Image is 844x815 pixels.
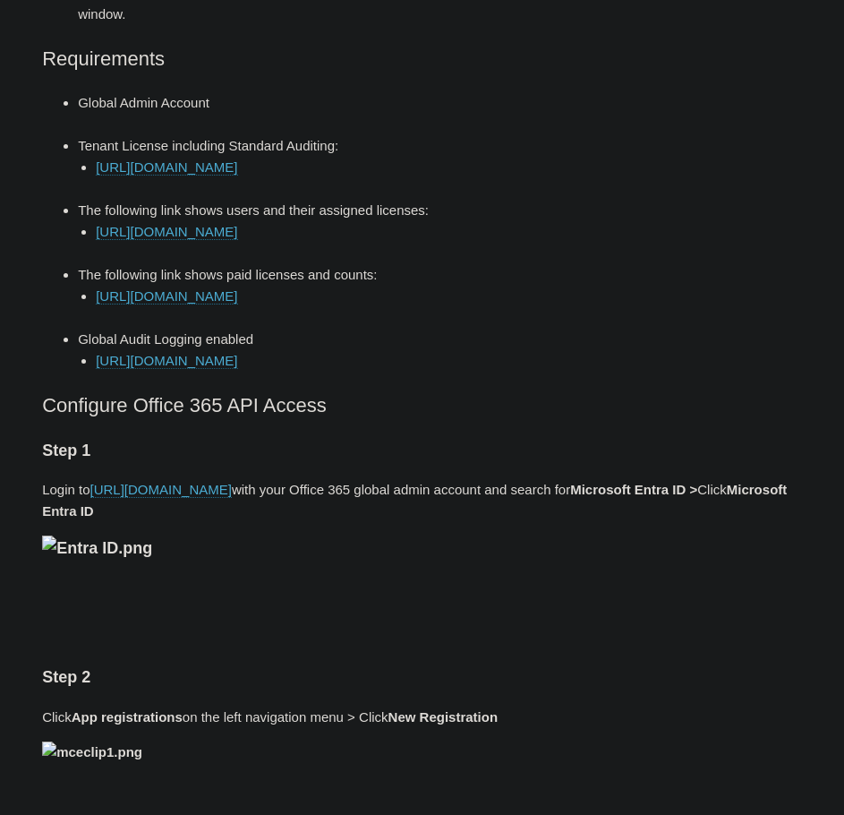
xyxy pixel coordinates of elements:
h3: Step 2 [42,665,802,691]
h2: Requirements [42,43,802,74]
a: [URL][DOMAIN_NAME] [96,159,237,176]
li: Tenant License including Standard Auditing: [78,135,802,200]
li: The following link shows users and their assigned licenses: [78,200,802,264]
li: Global Audit Logging enabled [78,329,802,372]
a: [URL][DOMAIN_NAME] [96,353,237,369]
li: The following link shows paid licenses and counts: [78,264,802,329]
strong: Microsoft Entra ID > [570,482,697,497]
img: Entra ID.png [42,536,152,562]
p: Click on the left navigation menu > Click [42,707,802,728]
a: [URL][DOMAIN_NAME] [90,482,232,498]
a: [URL][DOMAIN_NAME] [96,224,237,240]
img: mceclip1.png [42,742,142,763]
a: [URL][DOMAIN_NAME] [96,288,237,305]
li: Global Admin Account [78,92,802,135]
strong: New Registration [388,709,499,725]
p: Login to with your Office 365 global admin account and search for Click [42,479,802,522]
h2: Configure Office 365 API Access [42,390,802,421]
h3: Step 1 [42,438,802,464]
strong: App registrations [72,709,183,725]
